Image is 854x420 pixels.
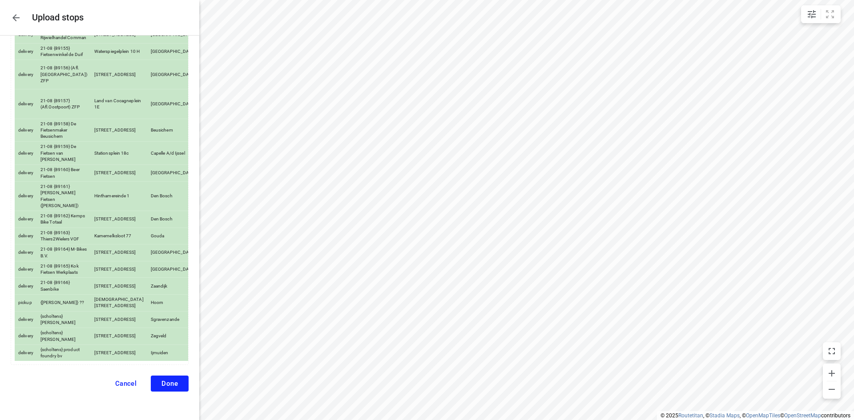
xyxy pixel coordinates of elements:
[147,244,200,261] td: [GEOGRAPHIC_DATA]
[147,119,200,142] td: Beusichem
[803,5,821,23] button: Map settings
[91,165,147,182] td: [STREET_ADDRESS]
[91,119,147,142] td: [STREET_ADDRESS]
[147,89,200,119] td: [GEOGRAPHIC_DATA]
[746,412,780,419] a: OpenMapTiles
[37,328,91,345] td: {scholtens} [PERSON_NAME]
[37,89,91,119] td: 21-08 {89157} (Afl.Oostpoort) ZFP
[91,142,147,165] td: Stationsplein 18c
[15,328,37,345] td: delivery
[147,278,200,295] td: Zaandijk
[151,376,189,392] button: Done
[661,412,850,419] li: © 2025 , © , © © contributors
[147,211,200,228] td: Den Bosch
[15,228,37,244] td: delivery
[678,412,703,419] a: Routetitan
[37,181,91,211] td: 21-08 {89161} [PERSON_NAME] Fietsen ([PERSON_NAME])
[115,380,137,388] span: Cancel
[37,261,91,278] td: 21-08 {89165} Kok Fietsen Werkplaats
[147,165,200,182] td: [GEOGRAPHIC_DATA]
[37,278,91,295] td: 21-08 {89166} Saenbike
[37,244,91,261] td: 21-08 {89164} M-Bikes B.V.
[37,344,91,361] td: {scholtens} product foundry bv
[15,261,37,278] td: delivery
[147,328,200,345] td: Zegveld
[37,165,91,182] td: 21-08 {89160} Beer Fietsen
[801,5,841,23] div: small contained button group
[91,328,147,345] td: [STREET_ADDRESS]
[147,60,200,89] td: [GEOGRAPHIC_DATA]
[15,344,37,361] td: delivery
[15,119,37,142] td: delivery
[37,211,91,228] td: 21-08 {89162} Kemps Bike Totaal
[37,119,91,142] td: 21-08 {89158} De Fietsenmaker Beusichem
[147,181,200,211] td: Den Bosch
[37,43,91,60] td: 21-08 {89155} Fietsenwinkel de Duif
[37,142,91,165] td: 21-08 {89159} De Fietsen van [PERSON_NAME]
[15,142,37,165] td: delivery
[91,244,147,261] td: [STREET_ADDRESS]
[37,311,91,328] td: {scholtens} [PERSON_NAME]
[147,295,200,312] td: Hoorn
[91,211,147,228] td: [STREET_ADDRESS]
[15,89,37,119] td: delivery
[15,295,37,312] td: pickup
[147,228,200,244] td: Gouda
[147,344,200,361] td: Ijmuiden
[147,43,200,60] td: [GEOGRAPHIC_DATA]
[147,311,200,328] td: Sgravenzande
[15,211,37,228] td: delivery
[91,60,147,89] td: [STREET_ADDRESS]
[105,376,148,392] button: Cancel
[784,412,821,419] a: OpenStreetMap
[15,244,37,261] td: delivery
[15,43,37,60] td: delivery
[91,278,147,295] td: [STREET_ADDRESS]
[15,278,37,295] td: delivery
[709,412,740,419] a: Stadia Maps
[91,311,147,328] td: [STREET_ADDRESS]
[91,43,147,60] td: Waterspiegelplein 10 H
[37,228,91,244] td: 21-08 {89163} Thiers2Wielers VOF
[91,181,147,211] td: Hinthamereinde 1
[91,228,147,244] td: Karnemelksloot 77
[91,344,147,361] td: [STREET_ADDRESS]
[15,60,37,89] td: delivery
[32,12,84,23] h5: Upload stops
[147,261,200,278] td: [GEOGRAPHIC_DATA]
[91,261,147,278] td: [STREET_ADDRESS]
[15,311,37,328] td: delivery
[37,60,91,89] td: 21-08 {89156} (Afl.[GEOGRAPHIC_DATA]) ZFP
[15,181,37,211] td: delivery
[37,295,91,312] td: {[PERSON_NAME]} ??
[15,165,37,182] td: delivery
[91,89,147,119] td: Land van Cocagneplein 1E
[147,142,200,165] td: Capelle A/d Ijssel
[161,380,178,388] span: Done
[91,295,147,312] td: [DEMOGRAPHIC_DATA][STREET_ADDRESS]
